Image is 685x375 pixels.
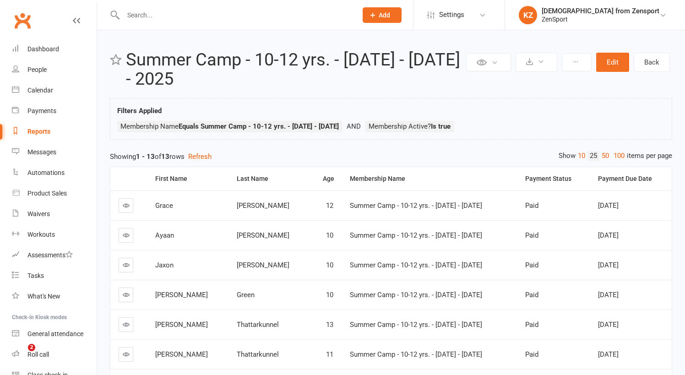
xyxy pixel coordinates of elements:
span: [PERSON_NAME] [155,291,208,299]
span: Paid [525,321,538,329]
a: Dashboard [12,39,97,60]
div: General attendance [27,330,83,337]
button: Add [363,7,402,23]
strong: Filters Applied [117,107,162,115]
strong: 1 - 13 [136,152,155,161]
div: Messages [27,148,56,156]
div: Membership > Membership Name Equals Summer Camp - 10-12 yrs. - [DATE] - [DATE] [131,109,335,119]
a: General attendance kiosk mode [12,324,97,344]
span: Thattarkunnel [237,321,279,329]
a: Automations [12,163,97,183]
a: People [12,60,97,80]
span: [PERSON_NAME] [237,201,289,210]
span: Membership Name [120,122,339,130]
div: Membership Name [350,175,510,182]
span: Paid [525,201,538,210]
div: Roll call [27,351,49,358]
div: Calendar [27,87,53,94]
a: Assessments [12,245,97,266]
span: 2 [28,344,35,351]
span: Thattarkunnel [237,350,279,359]
div: Waivers [27,210,50,217]
div: ZenSport [542,15,659,23]
a: Roll call [12,344,97,365]
span: Paid [525,350,538,359]
div: KZ [519,6,537,24]
a: Messages [12,142,97,163]
div: Payment Status [525,175,582,182]
div: Last Name [237,175,303,182]
strong: Equals Summer Camp - 10-12 yrs. - [DATE] - [DATE] [179,122,339,130]
a: Product Sales [12,183,97,204]
a: What's New [12,286,97,307]
button: Edit [596,53,629,72]
a: Workouts [12,224,97,245]
div: Assessments [27,251,73,259]
div: Payments [27,107,56,114]
span: 10 [326,261,333,269]
span: [PERSON_NAME] [237,231,289,239]
span: [PERSON_NAME] [155,321,208,329]
a: 10 [576,151,587,161]
a: Calendar [12,80,97,101]
input: Search... [120,9,351,22]
div: Payment Due Date [598,175,664,182]
iframe: Intercom live chat [9,344,31,366]
span: Summer Camp - 10-12 yrs. - [DATE] - [DATE] [350,201,482,210]
a: Payments [12,101,97,121]
span: [DATE] [598,261,619,269]
span: Green [237,291,255,299]
div: First Name [155,175,221,182]
div: Tasks [27,272,44,279]
span: [PERSON_NAME] [155,350,208,359]
div: [DEMOGRAPHIC_DATA] from Zensport [542,7,659,15]
div: Age [318,175,334,182]
span: Membership Active? [369,122,451,130]
button: Refresh [188,151,212,162]
a: 25 [587,151,599,161]
span: Summer Camp - 10-12 yrs. - [DATE] - [DATE] [350,350,482,359]
span: 11 [326,350,333,359]
span: Add [379,11,390,19]
span: Paid [525,261,538,269]
span: Ayaan [155,231,174,239]
span: Paid [525,231,538,239]
div: People [27,66,47,73]
div: What's New [27,293,60,300]
span: 10 [326,231,333,239]
a: Clubworx [11,9,34,32]
a: Waivers [12,204,97,224]
strong: 13 [161,152,169,161]
span: [DATE] [598,291,619,299]
span: Grace [155,201,173,210]
span: 12 [326,201,333,210]
span: [PERSON_NAME] [237,261,289,269]
div: Showing of rows [110,151,672,162]
span: [DATE] [598,201,619,210]
span: Summer Camp - 10-12 yrs. - [DATE] - [DATE] [350,231,482,239]
div: Reports [27,128,50,135]
a: Reports [12,121,97,142]
div: Show items per page [559,151,672,161]
div: Workouts [27,231,55,238]
a: 100 [611,151,627,161]
div: Automations [27,169,65,176]
span: [DATE] [598,350,619,359]
span: Summer Camp - 10-12 yrs. - [DATE] - [DATE] [350,261,482,269]
span: Settings [439,5,464,25]
strong: Is true [431,122,451,130]
a: Back [634,53,670,72]
span: Jaxon [155,261,174,269]
span: [DATE] [598,231,619,239]
a: Tasks [12,266,97,286]
span: Paid [525,291,538,299]
span: 10 [326,291,333,299]
a: 50 [599,151,611,161]
div: Product Sales [27,190,67,197]
span: [DATE] [598,321,619,329]
span: Summer Camp - 10-12 yrs. - [DATE] - [DATE] [350,291,482,299]
div: Dashboard [27,45,59,53]
h2: Summer Camp - 10-12 yrs. - [DATE] - [DATE] - 2025 [126,50,464,89]
span: 13 [326,321,333,329]
span: Summer Camp - 10-12 yrs. - [DATE] - [DATE] [350,321,482,329]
